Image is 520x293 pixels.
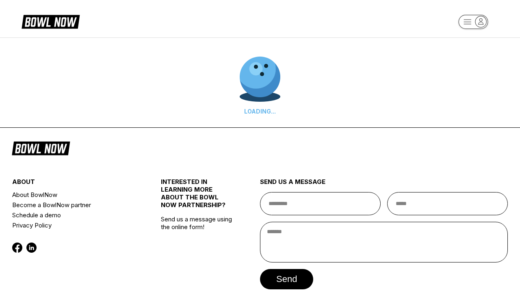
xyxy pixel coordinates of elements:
[12,210,136,220] a: Schedule a demo
[260,178,508,192] div: send us a message
[12,190,136,200] a: About BowlNow
[12,178,136,190] div: about
[260,269,313,289] button: send
[161,178,235,215] div: INTERESTED IN LEARNING MORE ABOUT THE BOWL NOW PARTNERSHIP?
[12,200,136,210] a: Become a BowlNow partner
[240,108,280,115] div: LOADING...
[12,220,136,230] a: Privacy Policy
